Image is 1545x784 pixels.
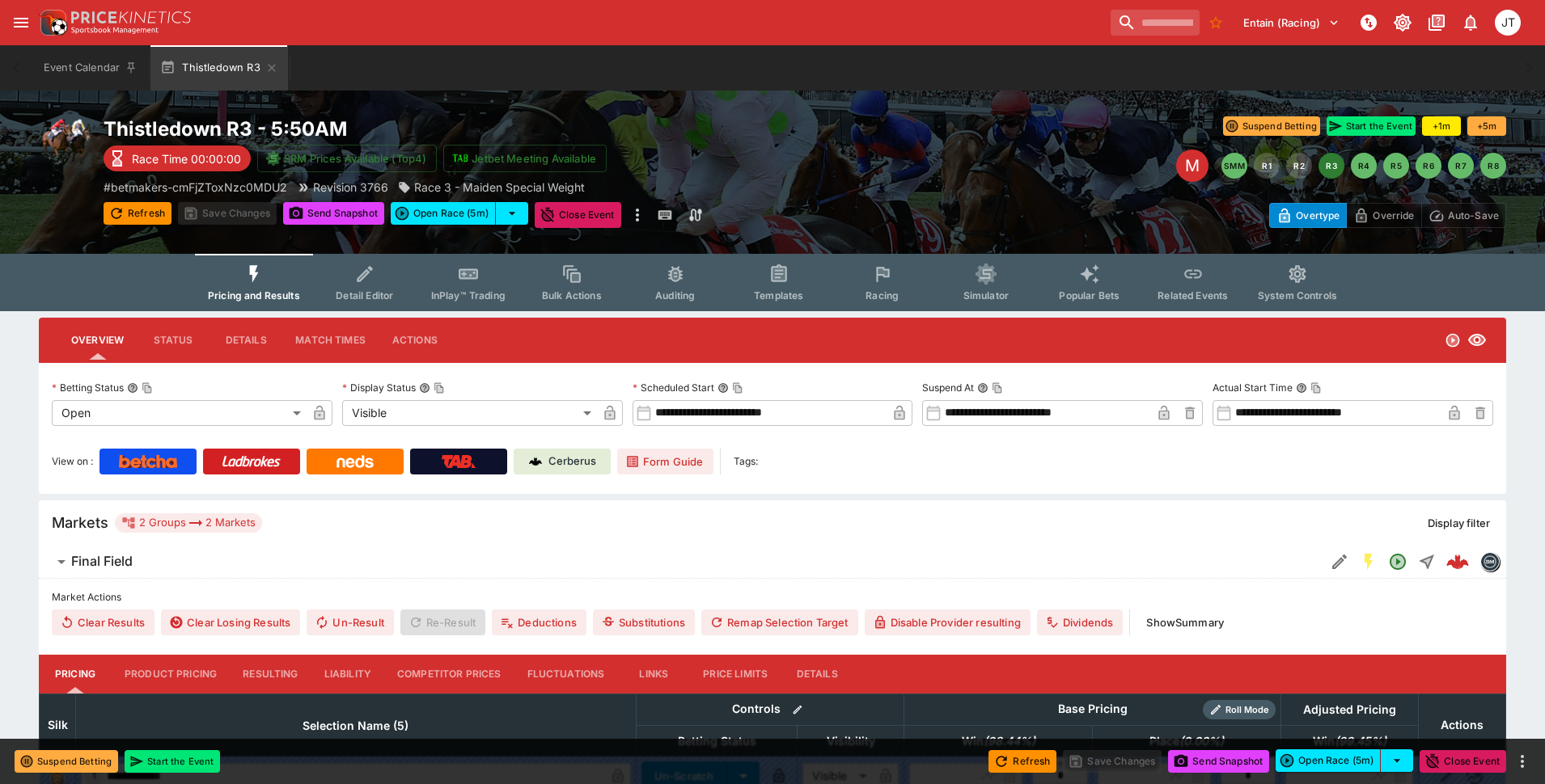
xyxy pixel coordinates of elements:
button: Product Pricing [112,655,230,693]
nav: pagination navigation [1221,153,1506,179]
button: +5m [1467,116,1506,136]
button: Substitutions [593,609,695,635]
button: Start the Event [125,750,220,773]
button: Overtype [1269,203,1347,228]
button: Disable Provider resulting [865,609,1031,635]
p: Override [1373,207,1414,224]
button: Notifications [1456,8,1485,37]
button: Links [617,655,690,693]
button: Actual Start TimeCopy To Clipboard [1296,382,1307,394]
button: Final Field [39,546,1325,578]
button: Select Tenant [1234,10,1349,36]
div: Base Pricing [1052,699,1134,719]
button: Suspend Betting [15,750,118,773]
th: Silk [40,693,76,756]
div: Open [52,400,307,426]
div: Josh Tanner [1495,10,1521,36]
p: Race 3 - Maiden Special Weight [414,179,585,196]
span: InPlay™ Trading [431,289,506,301]
button: Overview [58,321,137,360]
button: Auto-Save [1421,203,1506,228]
span: Win(98.44%) [944,731,1053,751]
button: Actions [379,321,451,360]
button: R2 [1286,153,1312,179]
img: betmakers [1481,553,1499,571]
button: select merge strategy [496,202,528,225]
span: Win(99.45%) [1295,731,1404,751]
div: betmakers [1480,552,1500,571]
button: No Bookmarks [1203,10,1229,36]
svg: Visible [1467,331,1487,350]
div: 2 Groups 2 Markets [121,513,256,533]
button: SGM Enabled [1354,547,1383,576]
p: Display Status [342,381,416,394]
span: Visibility [809,731,893,751]
a: Form Guide [617,449,713,474]
button: Clear Results [52,609,154,635]
img: TabNZ [442,455,476,468]
button: R5 [1383,153,1409,179]
p: Actual Start Time [1213,381,1293,394]
div: Race 3 - Maiden Special Weight [398,179,585,196]
button: Refresh [988,750,1056,773]
button: more [628,202,647,228]
span: Related Events [1158,289,1228,301]
label: View on : [52,449,93,474]
button: open drawer [6,8,36,37]
button: Josh Tanner [1490,5,1526,40]
button: more [1513,752,1532,771]
button: SMM [1221,153,1247,179]
button: ShowSummary [1137,609,1234,635]
button: Details [210,321,282,360]
button: Remap Selection Target [701,609,858,635]
span: Place(0.00%) [1132,731,1242,751]
button: Betting StatusCopy To Clipboard [127,382,138,394]
img: logo-cerberus--red.svg [1446,550,1469,573]
button: R3 [1319,153,1344,179]
button: Close Event [535,202,621,228]
img: PriceKinetics Logo [36,6,68,39]
button: Status [137,321,210,360]
h2: Copy To Clipboard [104,116,805,141]
button: Copy To Clipboard [732,382,743,394]
a: e736cff5-5a2e-438c-a69a-4677b5974e74 [1441,546,1474,578]
img: Sportsbook Management [71,27,159,34]
p: Revision 3766 [313,179,388,196]
img: Ladbrokes [222,455,281,468]
button: Open [1383,547,1412,576]
span: Auditing [655,289,695,301]
button: R7 [1448,153,1474,179]
button: select merge strategy [1381,749,1413,772]
button: Display StatusCopy To Clipboard [419,382,430,394]
p: Auto-Save [1448,207,1499,224]
button: SRM Prices Available (Top4) [257,145,437,172]
div: e736cff5-5a2e-438c-a69a-4677b5974e74 [1446,550,1469,573]
div: Start From [1269,203,1506,228]
button: Details [781,655,853,693]
span: Simulator [963,289,1009,301]
p: Betting Status [52,381,124,394]
div: split button [391,202,528,225]
button: Un-Result [307,609,393,635]
button: Pricing [39,655,112,693]
label: Market Actions [52,585,1493,609]
span: Roll Mode [1219,703,1276,717]
button: NOT Connected to PK [1354,8,1383,37]
span: Popular Bets [1059,289,1120,301]
button: Scheduled StartCopy To Clipboard [717,382,729,394]
button: Fluctuations [514,655,618,693]
p: Scheduled Start [633,381,714,394]
th: Controls [636,693,904,725]
img: Betcha [119,455,177,468]
p: Cerberus [548,453,596,470]
button: Toggle light/dark mode [1388,8,1417,37]
button: Start the Event [1327,116,1416,136]
button: Price Limits [690,655,781,693]
button: Documentation [1422,8,1451,37]
button: Suspend Betting [1223,116,1320,136]
span: Re-Result [400,609,485,635]
button: R8 [1480,153,1506,179]
span: Templates [754,289,803,301]
label: Tags: [734,449,758,474]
